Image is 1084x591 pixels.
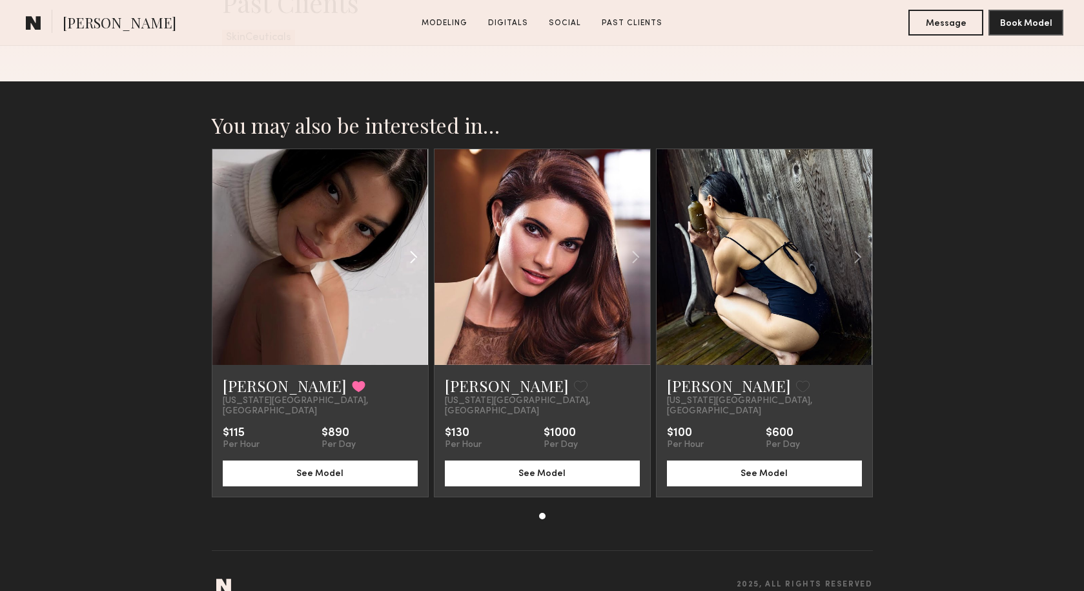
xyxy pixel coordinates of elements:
div: $130 [445,427,482,440]
div: $890 [322,427,356,440]
a: See Model [445,467,640,478]
div: $600 [766,427,800,440]
div: Per Day [766,440,800,450]
button: See Model [445,461,640,486]
div: $115 [223,427,260,440]
div: Per Day [322,440,356,450]
h2: You may also be interested in… [212,112,873,138]
a: See Model [223,467,418,478]
div: Per Day [544,440,578,450]
a: Past Clients [597,17,668,29]
button: See Model [223,461,418,486]
button: Book Model [988,10,1063,36]
button: Message [908,10,983,36]
div: Per Hour [223,440,260,450]
div: $1000 [544,427,578,440]
a: Social [544,17,586,29]
button: See Model [667,461,862,486]
div: Per Hour [445,440,482,450]
span: [PERSON_NAME] [63,13,176,36]
span: 2025, all rights reserved [737,581,873,589]
a: Modeling [416,17,473,29]
span: [US_STATE][GEOGRAPHIC_DATA], [GEOGRAPHIC_DATA] [223,396,418,417]
a: [PERSON_NAME] [223,375,347,396]
a: See Model [667,467,862,478]
div: $100 [667,427,704,440]
div: Per Hour [667,440,704,450]
a: [PERSON_NAME] [667,375,791,396]
span: [US_STATE][GEOGRAPHIC_DATA], [GEOGRAPHIC_DATA] [667,396,862,417]
span: [US_STATE][GEOGRAPHIC_DATA], [GEOGRAPHIC_DATA] [445,396,640,417]
a: Book Model [988,17,1063,28]
a: [PERSON_NAME] [445,375,569,396]
a: Digitals [483,17,533,29]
